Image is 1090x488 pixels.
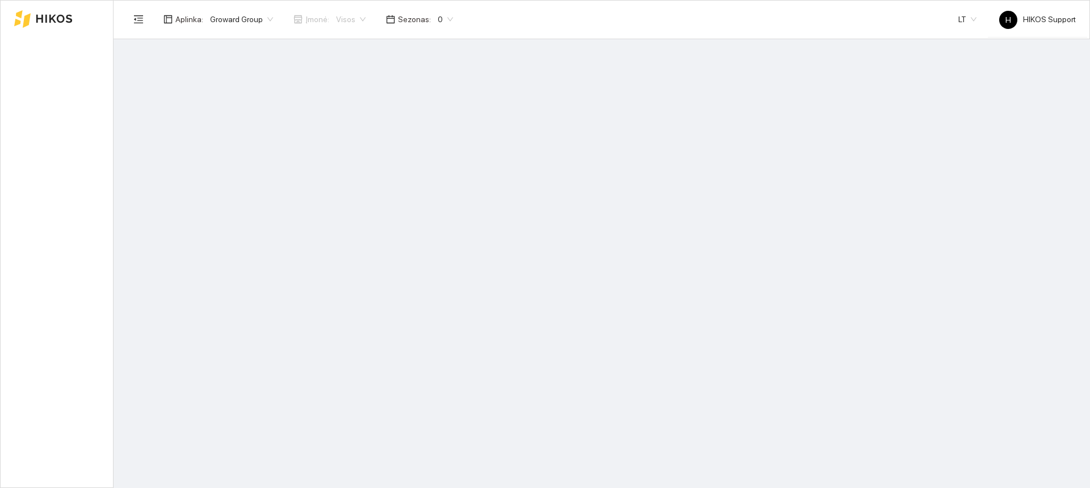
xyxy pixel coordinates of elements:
[127,8,150,31] button: menu-fold
[336,11,366,28] span: Visos
[1005,11,1011,29] span: H
[958,11,976,28] span: LT
[175,13,203,26] span: Aplinka :
[398,13,431,26] span: Sezonas :
[386,15,395,24] span: calendar
[438,11,453,28] span: 0
[163,15,173,24] span: layout
[305,13,329,26] span: Įmonė :
[133,14,144,24] span: menu-fold
[210,11,273,28] span: Groward Group
[999,15,1076,24] span: HIKOS Support
[294,15,303,24] span: shop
